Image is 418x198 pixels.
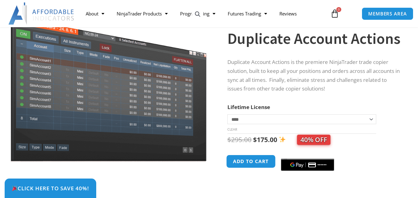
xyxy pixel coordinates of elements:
[227,127,237,132] a: Clear options
[253,135,277,144] bdi: 175.00
[9,4,208,162] img: Screenshot 2024-08-26 15414455555
[368,11,407,16] span: MEMBERS AREA
[279,136,286,143] img: ✨
[336,7,341,12] span: 0
[253,135,257,144] span: $
[362,7,413,20] a: MEMBERS AREA
[321,5,348,23] a: 0
[227,135,231,144] span: $
[226,155,276,168] button: Add to cart
[110,6,174,21] a: NinjaTrader Products
[317,163,327,167] text: ••••••
[227,58,403,94] p: Duplicate Account Actions is the premiere NinjaTrader trade copier solution, built to keep all yo...
[80,6,326,21] nav: Menu
[297,135,330,145] span: 40% OFF
[174,6,222,21] a: Programming
[280,154,335,155] iframe: Secure payment input frame
[192,9,203,20] a: View full-screen image gallery
[227,103,270,111] label: Lifetime License
[12,186,17,191] img: 🎉
[12,186,89,191] span: Click Here to save 40%!
[281,158,334,171] button: Buy with GPay
[5,179,96,198] a: 🎉Click Here to save 40%!
[227,135,252,144] bdi: 295.00
[273,6,303,21] a: Reviews
[80,6,110,21] a: About
[8,2,75,25] img: LogoAI | Affordable Indicators – NinjaTrader
[227,28,403,49] h1: Duplicate Account Actions
[222,6,273,21] a: Futures Trading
